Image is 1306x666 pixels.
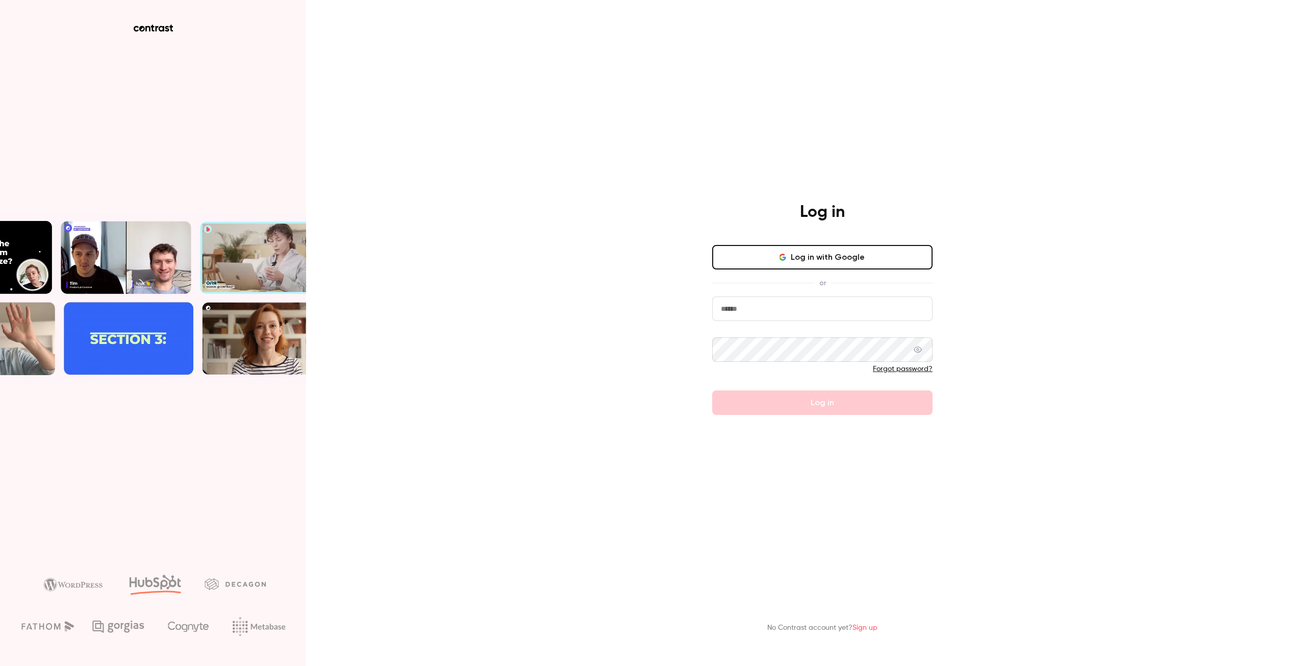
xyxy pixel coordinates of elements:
button: Log in with Google [712,245,933,269]
a: Sign up [852,624,877,631]
p: No Contrast account yet? [767,623,877,633]
a: Forgot password? [873,365,933,373]
h4: Log in [800,202,845,223]
span: or [814,278,831,288]
img: decagon [205,578,266,589]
